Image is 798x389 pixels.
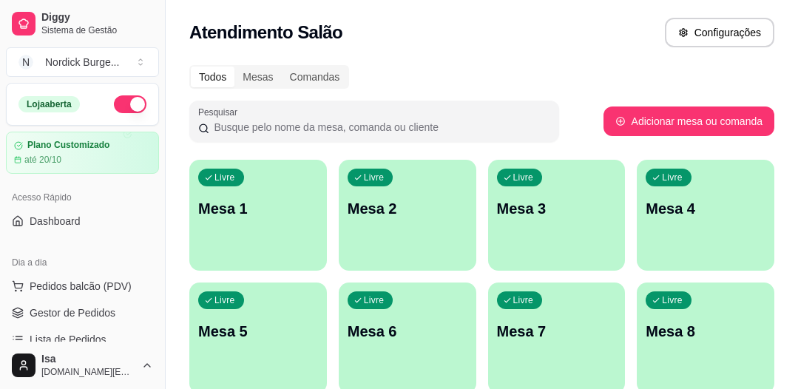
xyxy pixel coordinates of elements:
[27,140,109,151] article: Plano Customizado
[339,160,476,271] button: LivreMesa 2
[6,301,159,325] a: Gestor de Pedidos
[497,198,617,219] p: Mesa 3
[497,321,617,342] p: Mesa 7
[282,67,348,87] div: Comandas
[348,321,467,342] p: Mesa 6
[18,96,80,112] div: Loja aberta
[665,18,774,47] button: Configurações
[513,294,534,306] p: Livre
[41,353,135,366] span: Isa
[209,120,550,135] input: Pesquisar
[198,321,318,342] p: Mesa 5
[637,160,774,271] button: LivreMesa 4
[234,67,281,87] div: Mesas
[41,366,135,378] span: [DOMAIN_NAME][EMAIL_ADDRESS][DOMAIN_NAME]
[6,6,159,41] a: DiggySistema de Gestão
[214,172,235,183] p: Livre
[646,198,765,219] p: Mesa 4
[6,328,159,351] a: Lista de Pedidos
[18,55,33,70] span: N
[662,172,683,183] p: Livre
[513,172,534,183] p: Livre
[6,274,159,298] button: Pedidos balcão (PDV)
[364,294,385,306] p: Livre
[488,160,626,271] button: LivreMesa 3
[6,251,159,274] div: Dia a dia
[662,294,683,306] p: Livre
[191,67,234,87] div: Todos
[364,172,385,183] p: Livre
[30,305,115,320] span: Gestor de Pedidos
[24,154,61,166] article: até 20/10
[6,186,159,209] div: Acesso Rápido
[30,279,132,294] span: Pedidos balcão (PDV)
[198,106,243,118] label: Pesquisar
[646,321,765,342] p: Mesa 8
[114,95,146,113] button: Alterar Status
[45,55,119,70] div: Nordick Burge ...
[6,209,159,233] a: Dashboard
[348,198,467,219] p: Mesa 2
[6,132,159,174] a: Plano Customizadoaté 20/10
[41,11,153,24] span: Diggy
[214,294,235,306] p: Livre
[189,21,342,44] h2: Atendimento Salão
[603,106,774,136] button: Adicionar mesa ou comanda
[30,332,106,347] span: Lista de Pedidos
[41,24,153,36] span: Sistema de Gestão
[198,198,318,219] p: Mesa 1
[6,348,159,383] button: Isa[DOMAIN_NAME][EMAIL_ADDRESS][DOMAIN_NAME]
[189,160,327,271] button: LivreMesa 1
[6,47,159,77] button: Select a team
[30,214,81,229] span: Dashboard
